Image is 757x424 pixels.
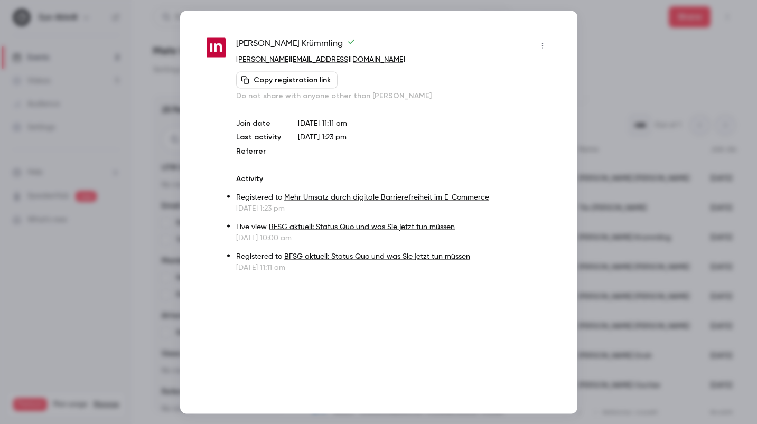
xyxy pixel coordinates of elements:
p: Do not share with anyone other than [PERSON_NAME] [236,90,550,101]
a: BFSG aktuell: Status Quo und was Sie jetzt tun müssen [269,223,455,230]
button: Copy registration link [236,71,338,88]
p: Registered to [236,251,550,262]
p: [DATE] 11:11 am [298,118,550,128]
a: [PERSON_NAME][EMAIL_ADDRESS][DOMAIN_NAME] [236,55,405,63]
p: [DATE] 11:11 am [236,262,550,272]
p: [DATE] 1:23 pm [236,203,550,213]
img: intershop.de [207,38,226,58]
a: BFSG aktuell: Status Quo und was Sie jetzt tun müssen [284,252,470,260]
span: [DATE] 1:23 pm [298,133,347,140]
a: Mehr Umsatz durch digitale Barrierefreiheit im E-Commerce [284,193,489,201]
p: Join date [236,118,281,128]
p: Last activity [236,131,281,143]
span: [PERSON_NAME] Krümmling [236,37,356,54]
p: Referrer [236,146,281,156]
p: Live view [236,221,550,232]
p: Activity [236,173,550,184]
p: Registered to [236,192,550,203]
p: [DATE] 10:00 am [236,232,550,243]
